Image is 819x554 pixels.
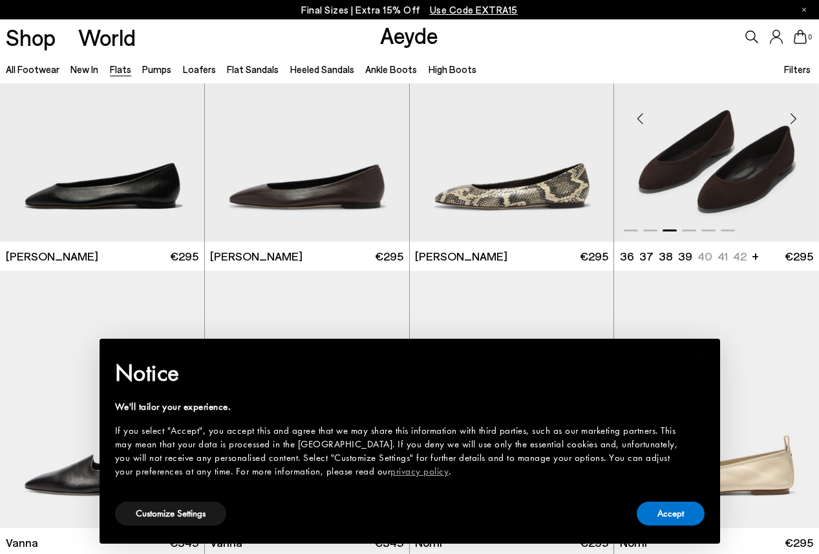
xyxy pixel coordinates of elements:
[110,63,131,75] a: Flats
[390,465,449,478] a: privacy policy
[301,2,518,18] p: Final Sizes | Extra 15% Off
[785,248,813,264] span: €295
[170,248,198,264] span: €295
[785,535,813,551] span: €295
[115,424,684,478] div: If you select "Accept", you accept this and agree that we may share this information with third p...
[78,26,136,48] a: World
[410,242,614,271] a: [PERSON_NAME] €295
[227,63,279,75] a: Flat Sandals
[794,30,807,44] a: 0
[6,26,56,48] a: Shop
[621,100,659,138] div: Previous slide
[6,535,38,551] span: Vanna
[752,247,759,264] li: +
[678,248,692,264] li: 39
[6,63,59,75] a: All Footwear
[637,502,705,526] button: Accept
[115,400,684,414] div: We'll tailor your experience.
[620,248,634,264] li: 36
[774,100,813,138] div: Next slide
[430,4,518,16] span: Navigate to /collections/ss25-final-sizes
[183,63,216,75] a: Loafers
[659,248,673,264] li: 38
[115,356,684,390] h2: Notice
[684,343,715,374] button: Close this notice
[784,63,811,75] span: Filters
[205,271,409,527] img: Vanna Almond-Toe Loafers
[6,248,98,264] span: [PERSON_NAME]
[429,63,476,75] a: High Boots
[695,348,703,368] span: ×
[375,248,403,264] span: €295
[70,63,98,75] a: New In
[290,63,354,75] a: Heeled Sandals
[807,34,813,41] span: 0
[365,63,417,75] a: Ankle Boots
[580,248,608,264] span: €295
[415,248,507,264] span: [PERSON_NAME]
[205,242,409,271] a: [PERSON_NAME] €295
[410,271,614,527] img: Nomi Ruched Flats
[115,502,226,526] button: Customize Settings
[210,248,303,264] span: [PERSON_NAME]
[614,242,819,271] a: 36 37 38 39 40 41 42 + €295
[614,271,819,527] img: Nomi Ruched Flats
[142,63,171,75] a: Pumps
[639,248,654,264] li: 37
[380,21,438,48] a: Aeyde
[620,248,743,264] ul: variant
